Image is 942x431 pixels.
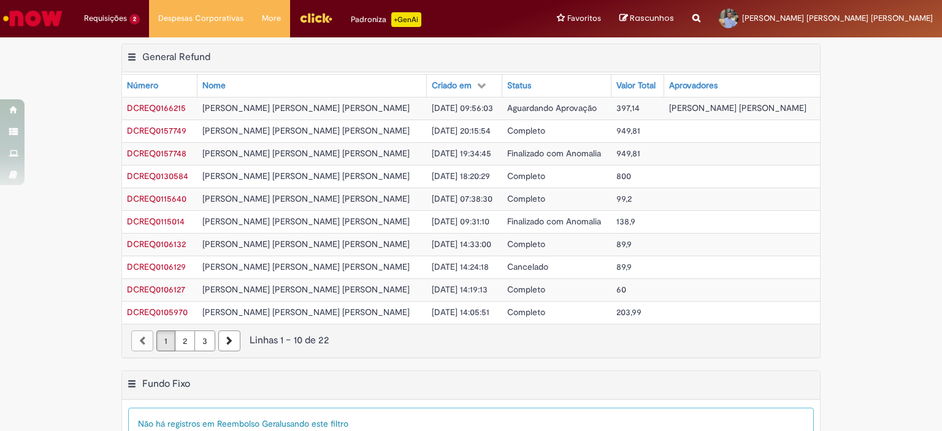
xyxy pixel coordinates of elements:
div: Valor Total [616,80,656,92]
span: 949,81 [616,148,640,159]
span: [PERSON_NAME] [PERSON_NAME] [PERSON_NAME] [742,13,933,23]
span: [DATE] 19:34:45 [432,148,491,159]
div: Criado em [432,80,472,92]
button: Fundo Fixo Menu de contexto [127,378,137,394]
span: [PERSON_NAME] [PERSON_NAME] [PERSON_NAME] [202,148,410,159]
a: Abrir Registro: DCREQ0130584 [127,170,188,181]
span: [DATE] 14:19:13 [432,284,488,295]
span: [DATE] 14:33:00 [432,238,491,250]
span: [DATE] 07:38:30 [432,193,492,204]
span: 89,9 [616,261,632,272]
span: Finalizado com Anomalia [507,148,601,159]
span: Completo [507,170,545,181]
span: [DATE] 09:31:10 [432,216,489,227]
span: [PERSON_NAME] [PERSON_NAME] [PERSON_NAME] [202,261,410,272]
span: DCREQ0105970 [127,307,188,318]
span: Finalizado com Anomalia [507,216,601,227]
span: Completo [507,193,545,204]
span: 60 [616,284,626,295]
span: [DATE] 20:15:54 [432,125,491,136]
span: [PERSON_NAME] [PERSON_NAME] [PERSON_NAME] [202,238,410,250]
a: Página 3 [194,330,215,351]
span: DCREQ0166215 [127,102,186,113]
span: usando este filtro [281,418,348,429]
h2: General Refund [142,51,210,63]
span: DCREQ0157749 [127,125,186,136]
a: Abrir Registro: DCREQ0166215 [127,102,186,113]
div: Status [507,80,531,92]
span: DCREQ0115014 [127,216,185,227]
a: Página 1 [156,330,175,351]
span: 89,9 [616,238,632,250]
a: Próxima página [218,330,240,351]
a: Abrir Registro: DCREQ0115640 [127,193,186,204]
span: Completo [507,284,545,295]
span: DCREQ0130584 [127,170,188,181]
div: Linhas 1 − 10 de 22 [131,334,811,348]
a: Abrir Registro: DCREQ0157749 [127,125,186,136]
span: [PERSON_NAME] [PERSON_NAME] [PERSON_NAME] [202,102,410,113]
span: 949,81 [616,125,640,136]
div: Nome [202,80,226,92]
div: Padroniza [351,12,421,27]
span: Completo [507,238,545,250]
span: DCREQ0157748 [127,148,186,159]
img: ServiceNow [1,6,64,31]
span: [PERSON_NAME] [PERSON_NAME] [PERSON_NAME] [202,307,410,318]
a: Abrir Registro: DCREQ0106129 [127,261,186,272]
div: Número [127,80,158,92]
span: [DATE] 14:05:51 [432,307,489,318]
a: Rascunhos [619,13,674,25]
span: Completo [507,125,545,136]
span: 800 [616,170,631,181]
a: Abrir Registro: DCREQ0106127 [127,284,185,295]
span: [PERSON_NAME] [PERSON_NAME] [PERSON_NAME] [202,284,410,295]
a: Página 2 [175,330,195,351]
span: DCREQ0106127 [127,284,185,295]
h2: Fundo Fixo [142,378,190,390]
span: [PERSON_NAME] [PERSON_NAME] [669,102,806,113]
a: Abrir Registro: DCREQ0115014 [127,216,185,227]
span: Rascunhos [630,12,674,24]
p: +GenAi [391,12,421,27]
img: click_logo_yellow_360x200.png [299,9,332,27]
a: Abrir Registro: DCREQ0105970 [127,307,188,318]
a: Abrir Registro: DCREQ0106132 [127,238,186,250]
span: DCREQ0106129 [127,261,186,272]
span: [PERSON_NAME] [PERSON_NAME] [PERSON_NAME] [202,193,410,204]
button: General Refund Menu de contexto [127,51,137,67]
a: Abrir Registro: DCREQ0157748 [127,148,186,159]
span: 99,2 [616,193,632,204]
div: Aprovadores [669,80,718,92]
span: Favoritos [567,12,601,25]
span: [DATE] 09:56:03 [432,102,493,113]
span: 397,14 [616,102,640,113]
span: [PERSON_NAME] [PERSON_NAME] [PERSON_NAME] [202,125,410,136]
span: DCREQ0106132 [127,238,186,250]
span: [DATE] 18:20:29 [432,170,490,181]
span: DCREQ0115640 [127,193,186,204]
span: [DATE] 14:24:18 [432,261,489,272]
span: Despesas Corporativas [158,12,243,25]
span: Cancelado [507,261,548,272]
span: 138,9 [616,216,635,227]
span: Completo [507,307,545,318]
span: [PERSON_NAME] [PERSON_NAME] [PERSON_NAME] [202,216,410,227]
span: 203,99 [616,307,641,318]
span: 2 [129,14,140,25]
nav: paginação [122,324,820,357]
span: Aguardando Aprovação [507,102,597,113]
span: More [262,12,281,25]
span: Requisições [84,12,127,25]
span: [PERSON_NAME] [PERSON_NAME] [PERSON_NAME] [202,170,410,181]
